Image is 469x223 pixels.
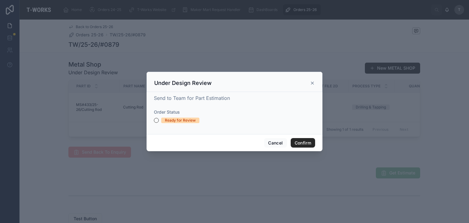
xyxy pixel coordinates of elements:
[165,118,196,123] div: Ready for Review
[291,138,315,148] button: Confirm
[154,109,180,115] span: Order Status
[264,138,287,148] button: Cancel
[154,95,230,101] span: Send to Team for Part Estimation
[154,79,212,87] h3: Under Design Review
